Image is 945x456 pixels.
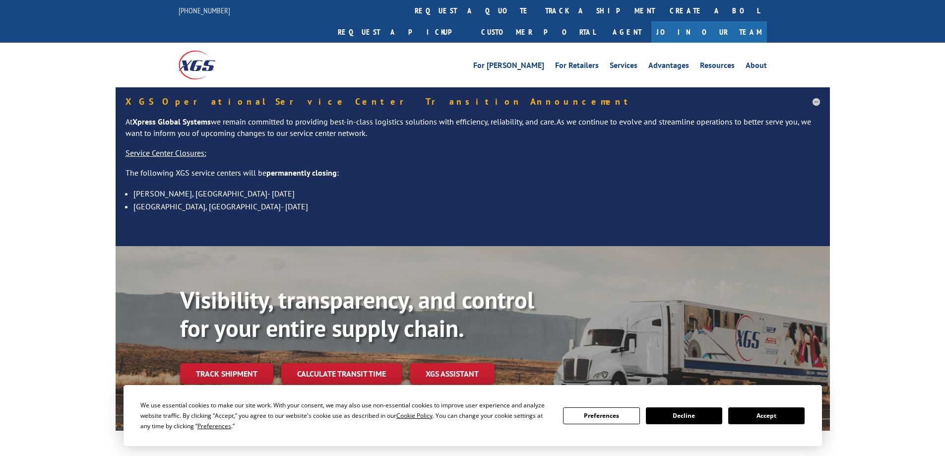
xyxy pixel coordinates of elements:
button: Accept [728,407,805,424]
a: [PHONE_NUMBER] [179,5,230,15]
button: Decline [646,407,722,424]
li: [PERSON_NAME], [GEOGRAPHIC_DATA]- [DATE] [133,187,820,200]
li: [GEOGRAPHIC_DATA], [GEOGRAPHIC_DATA]- [DATE] [133,200,820,213]
span: Preferences [197,422,231,430]
strong: Xpress Global Systems [132,117,211,127]
a: Calculate transit time [281,363,402,385]
a: XGS ASSISTANT [410,363,495,385]
a: For [PERSON_NAME] [473,62,544,72]
div: Cookie Consent Prompt [124,385,822,446]
h5: XGS Operational Service Center Transition Announcement [126,97,820,106]
a: About [746,62,767,72]
b: Visibility, transparency, and control for your entire supply chain. [180,284,534,344]
a: Track shipment [180,363,273,384]
a: Join Our Team [651,21,767,43]
span: Cookie Policy [396,411,433,420]
a: Services [610,62,637,72]
p: The following XGS service centers will be : [126,167,820,187]
a: Customer Portal [474,21,603,43]
u: Service Center Closures: [126,148,206,158]
strong: permanently closing [266,168,337,178]
p: At we remain committed to providing best-in-class logistics solutions with efficiency, reliabilit... [126,116,820,148]
button: Preferences [563,407,639,424]
div: We use essential cookies to make our site work. With your consent, we may also use non-essential ... [140,400,551,431]
a: Advantages [648,62,689,72]
a: Agent [603,21,651,43]
a: Resources [700,62,735,72]
a: For Retailers [555,62,599,72]
a: Request a pickup [330,21,474,43]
